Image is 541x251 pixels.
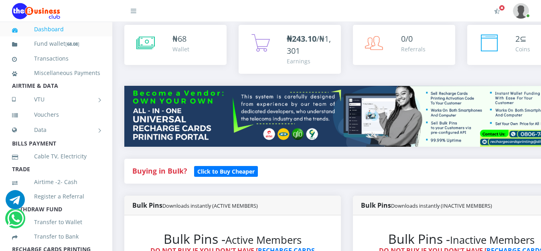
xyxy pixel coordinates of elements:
[515,45,530,53] div: Coins
[287,57,333,65] div: Earnings
[12,147,100,166] a: Cable TV, Electricity
[6,196,25,209] a: Chat for support
[401,33,413,44] span: 0/0
[178,33,186,44] span: 68
[12,64,100,82] a: Miscellaneous Payments
[12,49,100,68] a: Transactions
[12,89,100,109] a: VTU
[7,215,24,228] a: Chat for support
[361,201,492,210] strong: Bulk Pins
[499,5,505,11] span: Activate Your Membership
[287,33,316,44] b: ₦243.10
[132,166,187,176] strong: Buying in Bulk?
[12,3,60,19] img: Logo
[12,105,100,124] a: Vouchers
[494,8,500,14] i: Activate Your Membership
[132,201,258,210] strong: Bulk Pins
[12,227,100,246] a: Transfer to Bank
[450,233,535,247] small: Inactive Members
[353,25,455,65] a: 0/0 Referrals
[401,45,426,53] div: Referrals
[391,202,492,209] small: Downloads instantly (INACTIVE MEMBERS)
[172,45,189,53] div: Wallet
[12,34,100,53] a: Fund wallet[68.08]
[172,33,189,45] div: ₦
[12,120,100,140] a: Data
[12,213,100,231] a: Transfer to Wallet
[12,187,100,206] a: Register a Referral
[515,33,520,44] span: 2
[162,202,258,209] small: Downloads instantly (ACTIVE MEMBERS)
[140,231,325,247] h2: Bulk Pins -
[12,173,100,191] a: Airtime -2- Cash
[194,166,258,176] a: Click to Buy Cheaper
[67,41,78,47] b: 68.08
[65,41,79,47] small: [ ]
[124,25,227,65] a: ₦68 Wallet
[287,33,331,56] span: /₦1,301
[12,20,100,38] a: Dashboard
[515,33,530,45] div: ⊆
[239,25,341,74] a: ₦243.10/₦1,301 Earnings
[225,233,302,247] small: Active Members
[513,3,529,19] img: User
[197,168,255,175] b: Click to Buy Cheaper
